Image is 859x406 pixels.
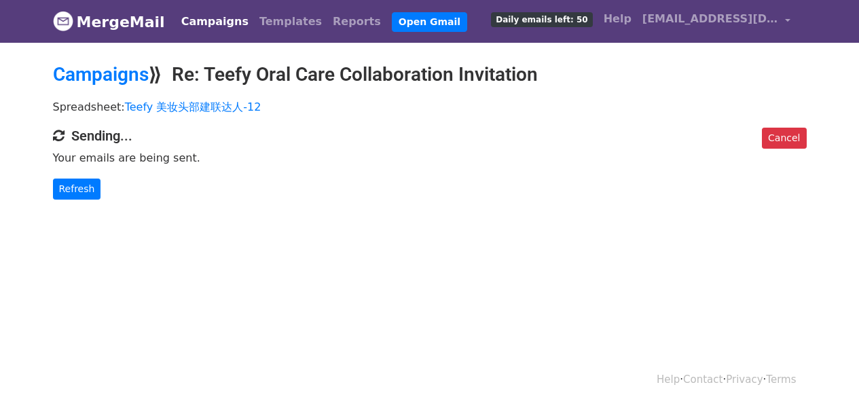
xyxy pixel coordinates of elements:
a: Daily emails left: 50 [486,5,598,33]
a: [EMAIL_ADDRESS][DOMAIN_NAME] [637,5,796,37]
a: Contact [683,373,723,386]
a: MergeMail [53,7,165,36]
a: Reports [327,8,386,35]
a: Open Gmail [392,12,467,32]
p: Your emails are being sent. [53,151,807,165]
img: MergeMail logo [53,11,73,31]
a: Help [657,373,680,386]
a: Privacy [726,373,763,386]
a: Terms [766,373,796,386]
a: Campaigns [176,8,254,35]
a: Help [598,5,637,33]
span: [EMAIL_ADDRESS][DOMAIN_NAME] [642,11,778,27]
h4: Sending... [53,128,807,144]
a: Templates [254,8,327,35]
h2: ⟫ Re: Teefy Oral Care Collaboration Invitation [53,63,807,86]
a: Refresh [53,179,101,200]
a: Campaigns [53,63,149,86]
a: Cancel [762,128,806,149]
p: Spreadsheet: [53,100,807,114]
span: Daily emails left: 50 [491,12,592,27]
a: Teefy 美妆头部建联达人-12 [125,100,261,113]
